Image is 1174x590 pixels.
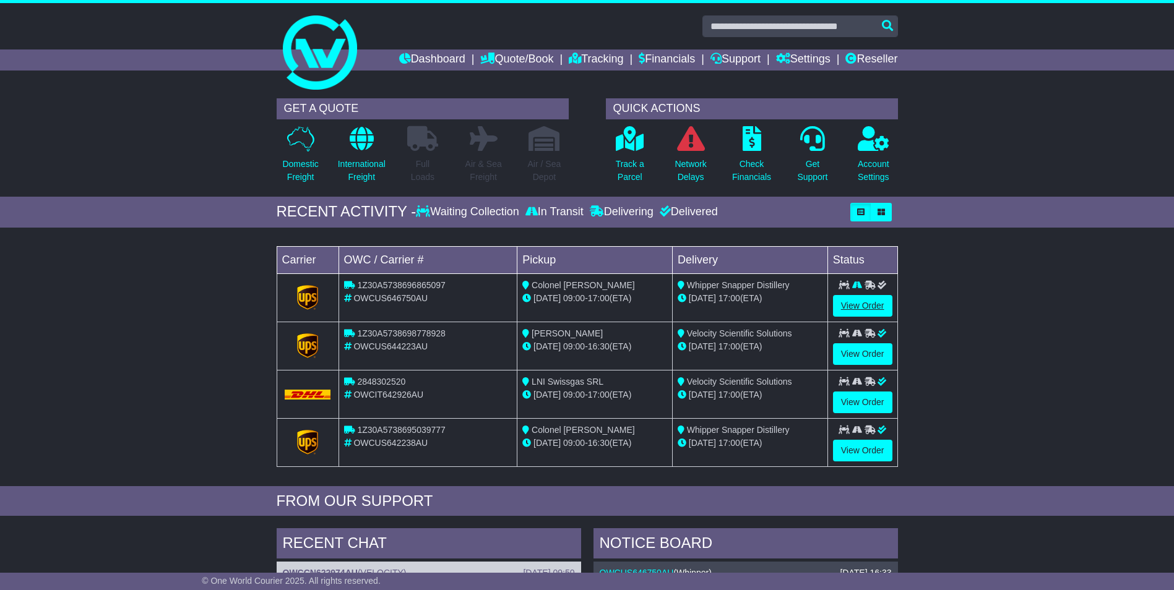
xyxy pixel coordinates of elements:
a: CheckFinancials [732,126,772,190]
div: ( ) [600,568,892,578]
span: 17:00 [719,390,740,400]
a: Support [710,49,761,71]
div: In Transit [522,205,587,219]
p: Air / Sea Depot [528,158,561,184]
div: - (ETA) [522,437,667,450]
div: (ETA) [678,340,822,353]
div: (ETA) [678,388,822,401]
span: OWCUS646750AU [353,293,428,303]
img: DHL.png [285,390,331,400]
p: Full Loads [407,158,438,184]
td: OWC / Carrier # [339,246,517,273]
div: NOTICE BOARD [593,528,898,562]
p: Domestic Freight [282,158,318,184]
span: OWCUS644223AU [353,341,428,351]
span: 16:30 [588,341,610,351]
span: Velocity Scientific Solutions [687,377,792,387]
div: Delivered [657,205,718,219]
span: VELOCITY [361,568,404,578]
div: GET A QUOTE [277,98,569,119]
span: [DATE] [689,390,716,400]
span: 17:00 [719,341,740,351]
a: Quote/Book [480,49,553,71]
p: Check Financials [732,158,771,184]
a: Tracking [569,49,623,71]
div: FROM OUR SUPPORT [277,492,898,510]
span: 09:00 [563,438,585,448]
p: Air & Sea Freight [465,158,502,184]
span: LNI Swissgas SRL [532,377,603,387]
span: [DATE] [689,341,716,351]
div: [DATE] 16:33 [840,568,891,578]
p: Track a Parcel [616,158,644,184]
p: Network Delays [675,158,706,184]
a: Dashboard [399,49,465,71]
a: AccountSettings [857,126,890,190]
img: GetCarrierServiceLogo [297,430,318,455]
span: Whipper Snapper Distillery [687,425,790,435]
span: Whipper [676,568,709,578]
span: 17:00 [588,390,610,400]
div: - (ETA) [522,340,667,353]
img: GetCarrierServiceLogo [297,285,318,310]
span: 09:00 [563,341,585,351]
a: Settings [776,49,831,71]
img: GetCarrierServiceLogo [297,333,318,358]
span: [DATE] [689,293,716,303]
span: 16:30 [588,438,610,448]
td: Pickup [517,246,673,273]
a: View Order [833,440,892,461]
a: View Order [833,391,892,413]
span: 1Z30A5738696865097 [357,280,445,290]
span: 17:00 [719,438,740,448]
span: [DATE] [689,438,716,448]
td: Status [827,246,897,273]
div: (ETA) [678,437,822,450]
td: Delivery [672,246,827,273]
div: Delivering [587,205,657,219]
a: NetworkDelays [674,126,707,190]
span: [DATE] [533,438,561,448]
span: 1Z30A5738695039777 [357,425,445,435]
a: OWCCN622974AU [283,568,358,578]
div: - (ETA) [522,292,667,305]
div: Waiting Collection [416,205,522,219]
div: ( ) [283,568,575,578]
p: Get Support [797,158,827,184]
span: [DATE] [533,390,561,400]
a: View Order [833,295,892,317]
div: RECENT ACTIVITY - [277,203,417,221]
a: OWCUS646750AU [600,568,674,578]
span: 2848302520 [357,377,405,387]
span: 17:00 [719,293,740,303]
a: View Order [833,343,892,365]
a: Financials [639,49,695,71]
div: RECENT CHAT [277,528,581,562]
span: [PERSON_NAME] [532,328,603,338]
div: [DATE] 09:50 [523,568,574,578]
a: Reseller [845,49,897,71]
p: International Freight [338,158,386,184]
span: [DATE] [533,341,561,351]
span: 17:00 [588,293,610,303]
a: GetSupport [796,126,828,190]
span: Velocity Scientific Solutions [687,328,792,338]
span: 09:00 [563,390,585,400]
span: Colonel [PERSON_NAME] [532,425,635,435]
span: Whipper Snapper Distillery [687,280,790,290]
p: Account Settings [858,158,889,184]
span: 09:00 [563,293,585,303]
span: 1Z30A5738698778928 [357,328,445,338]
div: - (ETA) [522,388,667,401]
a: Track aParcel [615,126,645,190]
span: [DATE] [533,293,561,303]
a: InternationalFreight [337,126,386,190]
a: DomesticFreight [282,126,319,190]
span: OWCUS642238AU [353,438,428,448]
td: Carrier [277,246,339,273]
div: (ETA) [678,292,822,305]
span: Colonel [PERSON_NAME] [532,280,635,290]
span: © One World Courier 2025. All rights reserved. [202,576,381,586]
span: OWCIT642926AU [353,390,423,400]
div: QUICK ACTIONS [606,98,898,119]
